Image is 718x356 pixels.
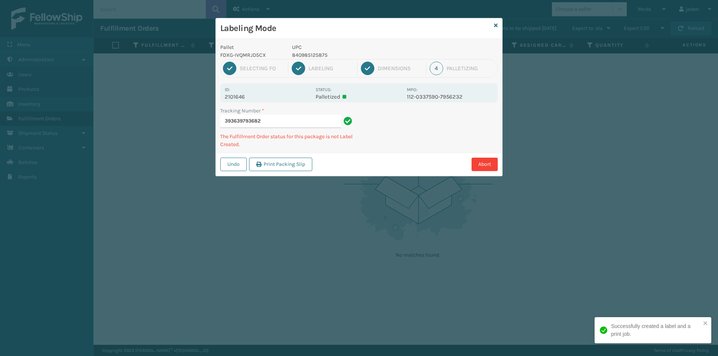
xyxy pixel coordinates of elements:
button: Undo [220,158,247,171]
button: Abort [472,158,498,171]
label: Id: [225,87,230,92]
div: 4 [430,62,443,75]
div: 1 [223,62,236,75]
div: 2 [292,62,305,75]
label: MPO: [407,87,417,92]
h3: Labeling Mode [220,23,491,34]
p: Pallet [220,43,283,51]
div: Dimensions [378,65,423,72]
button: Print Packing Slip [249,158,312,171]
div: 3 [361,62,374,75]
div: Labeling [309,65,353,72]
p: Palletized [316,93,402,100]
div: Selecting FO [240,65,285,72]
p: 840985125875 [292,51,402,59]
label: Tracking Number [220,107,264,115]
button: close [703,320,708,327]
p: FDXG-IVQMRJD5CX [220,51,283,59]
label: Status: [316,87,331,92]
div: Successfully created a label and a print job. [611,322,701,338]
p: UPC [292,43,402,51]
div: Palletizing [447,65,495,72]
p: 112-0337590-7956232 [407,93,493,100]
p: The Fulfillment Order status for this package is not Label Created. [220,133,355,148]
p: 2101646 [225,93,311,100]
